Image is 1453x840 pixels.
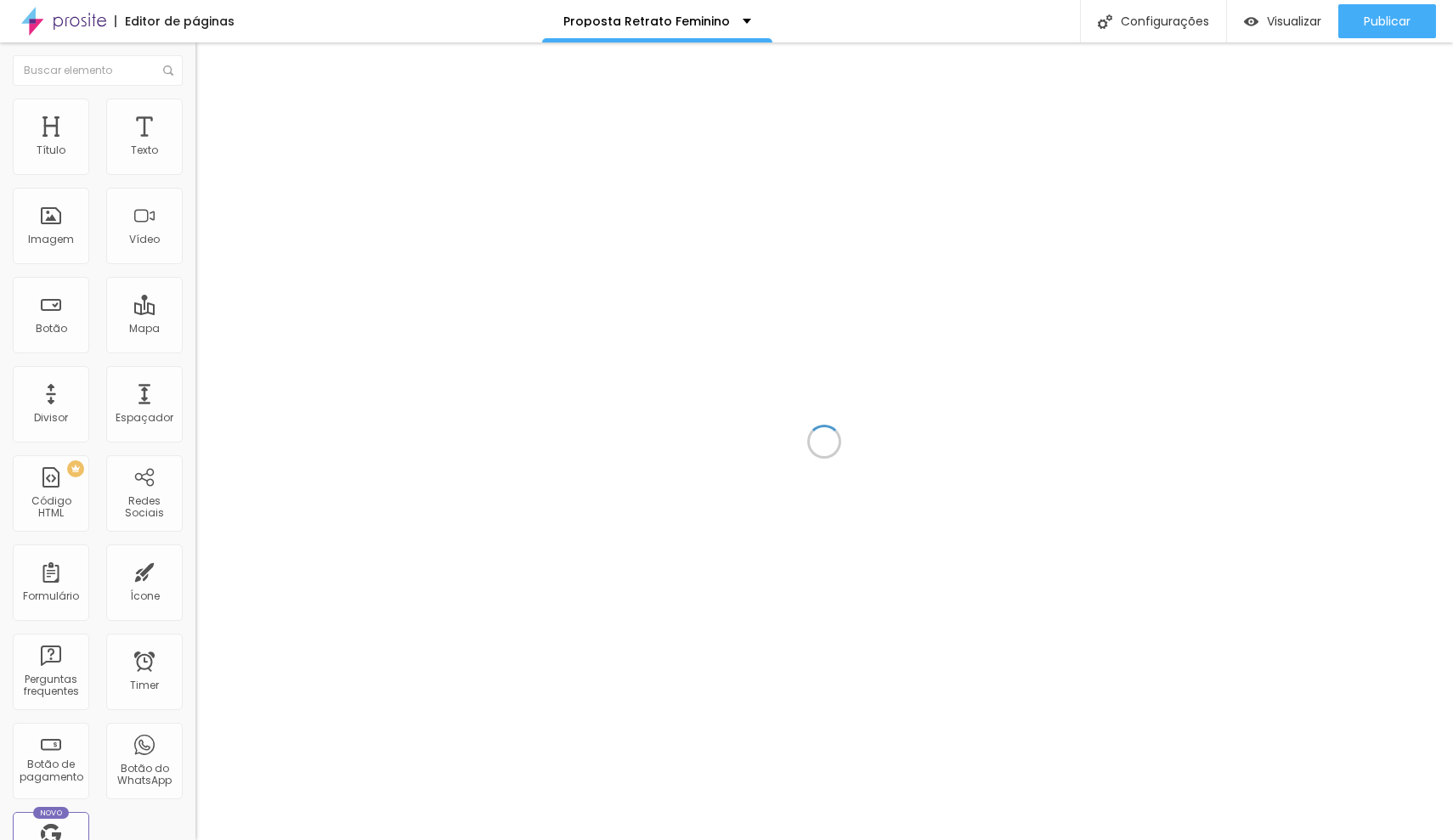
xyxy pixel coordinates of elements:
div: Espaçador [116,412,173,424]
input: Buscar elemento [13,55,183,86]
p: Proposta Retrato Feminino [563,15,730,27]
div: Botão de pagamento [17,758,84,783]
div: Divisor [34,412,68,424]
div: Botão do WhatsApp [110,763,178,787]
span: Visualizar [1267,14,1321,28]
div: Imagem [28,234,74,245]
div: Texto [131,144,158,156]
img: Icone [1098,14,1112,29]
div: Vídeo [129,234,160,245]
span: Publicar [1364,14,1411,28]
div: Título [37,144,65,156]
div: Redes Sociais [110,495,178,520]
div: Mapa [129,323,160,335]
div: Novo [33,807,70,819]
button: Visualizar [1227,4,1338,38]
button: Publicar [1338,4,1436,38]
div: Timer [130,679,159,691]
div: Código HTML [17,495,84,520]
img: view-1.svg [1244,14,1258,29]
div: Botão [36,323,67,335]
div: Editor de páginas [115,15,235,27]
div: Perguntas frequentes [17,674,84,698]
img: Icone [163,65,173,76]
div: Formulário [23,590,79,602]
div: Ícone [130,590,160,602]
